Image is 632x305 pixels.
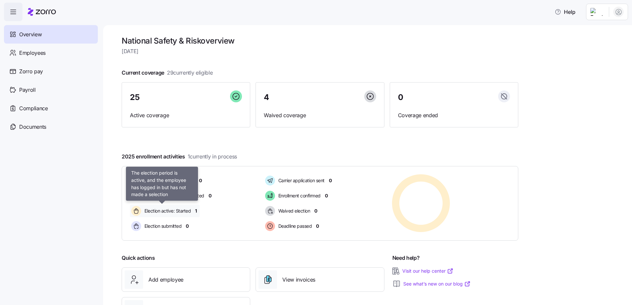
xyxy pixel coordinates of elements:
a: Employees [4,44,98,62]
span: 1 [195,208,197,214]
span: Help [555,8,575,16]
span: Deadline passed [276,223,312,229]
span: 2025 enrollment activities [122,152,237,161]
span: Enrollment confirmed [276,192,321,199]
h1: National Safety & Risk overview [122,36,518,46]
span: Active coverage [130,111,242,119]
span: 0 [398,93,403,101]
span: 0 [316,223,319,229]
a: Visit our help center [402,268,454,274]
span: Quick actions [122,254,155,262]
span: Documents [19,123,46,131]
span: Employees [19,49,46,57]
span: Election submitted [142,223,181,229]
span: View invoices [282,276,315,284]
span: Election active: Started [142,208,191,214]
span: Add employee [148,276,183,284]
span: 25 [130,93,139,101]
span: 4 [264,93,269,101]
span: 0 [209,192,212,199]
span: 0 [329,177,332,184]
span: 0 [314,208,317,214]
span: Need help? [392,254,420,262]
span: Payroll [19,86,36,94]
span: Carrier application sent [276,177,325,184]
span: Coverage ended [398,111,510,119]
a: Payroll [4,81,98,99]
span: Zorro pay [19,67,43,76]
span: 1 currently in process [188,152,237,161]
span: Current coverage [122,69,213,77]
span: 0 [325,192,328,199]
span: Waived coverage [264,111,376,119]
img: Employer logo [590,8,604,16]
span: [DATE] [122,47,518,55]
span: 0 [199,177,202,184]
span: 29 currently eligible [167,69,213,77]
a: Overview [4,25,98,44]
span: Election active: Hasn't started [142,192,204,199]
span: Pending election window [142,177,195,184]
span: 0 [186,223,189,229]
span: Waived election [276,208,310,214]
span: Compliance [19,104,48,113]
a: See what’s new on our blog [403,281,471,287]
button: Help [549,5,581,18]
a: Compliance [4,99,98,118]
a: Documents [4,118,98,136]
span: Overview [19,30,42,39]
a: Zorro pay [4,62,98,81]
